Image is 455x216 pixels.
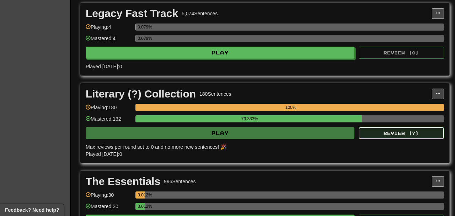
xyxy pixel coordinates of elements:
[5,206,59,214] span: Open feedback widget
[138,104,444,111] div: 100%
[86,23,132,35] div: Playing: 4
[86,176,160,187] div: The Essentials
[86,8,178,19] div: Legacy Fast Track
[199,90,231,98] div: 180 Sentences
[86,64,122,69] span: Played [DATE]: 0
[86,104,132,116] div: Playing: 180
[138,191,145,199] div: 3.012%
[164,178,196,185] div: 996 Sentences
[138,203,145,210] div: 3.012%
[138,115,362,122] div: 73.333%
[86,143,440,151] div: Max reviews per round set to 0 and no more new sentences! 🎉
[86,151,122,157] span: Played [DATE]: 0
[182,10,218,17] div: 5,074 Sentences
[86,89,196,99] div: Literary (?) Collection
[86,191,132,203] div: Playing: 30
[86,115,132,127] div: Mastered: 132
[359,127,444,139] button: Review (7)
[86,203,132,215] div: Mastered: 30
[86,35,132,47] div: Mastered: 4
[86,127,354,139] button: Play
[359,47,444,59] button: Review (0)
[86,47,354,59] button: Play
